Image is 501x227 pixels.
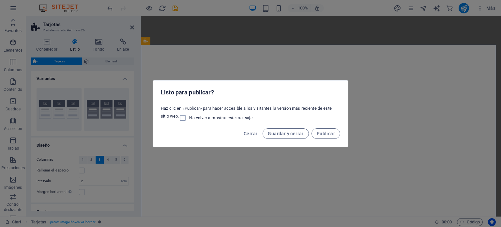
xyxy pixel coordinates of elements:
[244,131,257,136] span: Cerrar
[161,89,340,96] h2: Listo para publicar?
[189,115,252,121] span: No volver a mostrar este mensaje
[311,128,340,139] button: Publicar
[263,128,309,139] button: Guardar y cerrar
[153,103,348,124] div: Haz clic en «Publicar» para hacer accesible a los visitantes la versión más reciente de este siti...
[317,131,335,136] span: Publicar
[241,128,260,139] button: Cerrar
[268,131,303,136] span: Guardar y cerrar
